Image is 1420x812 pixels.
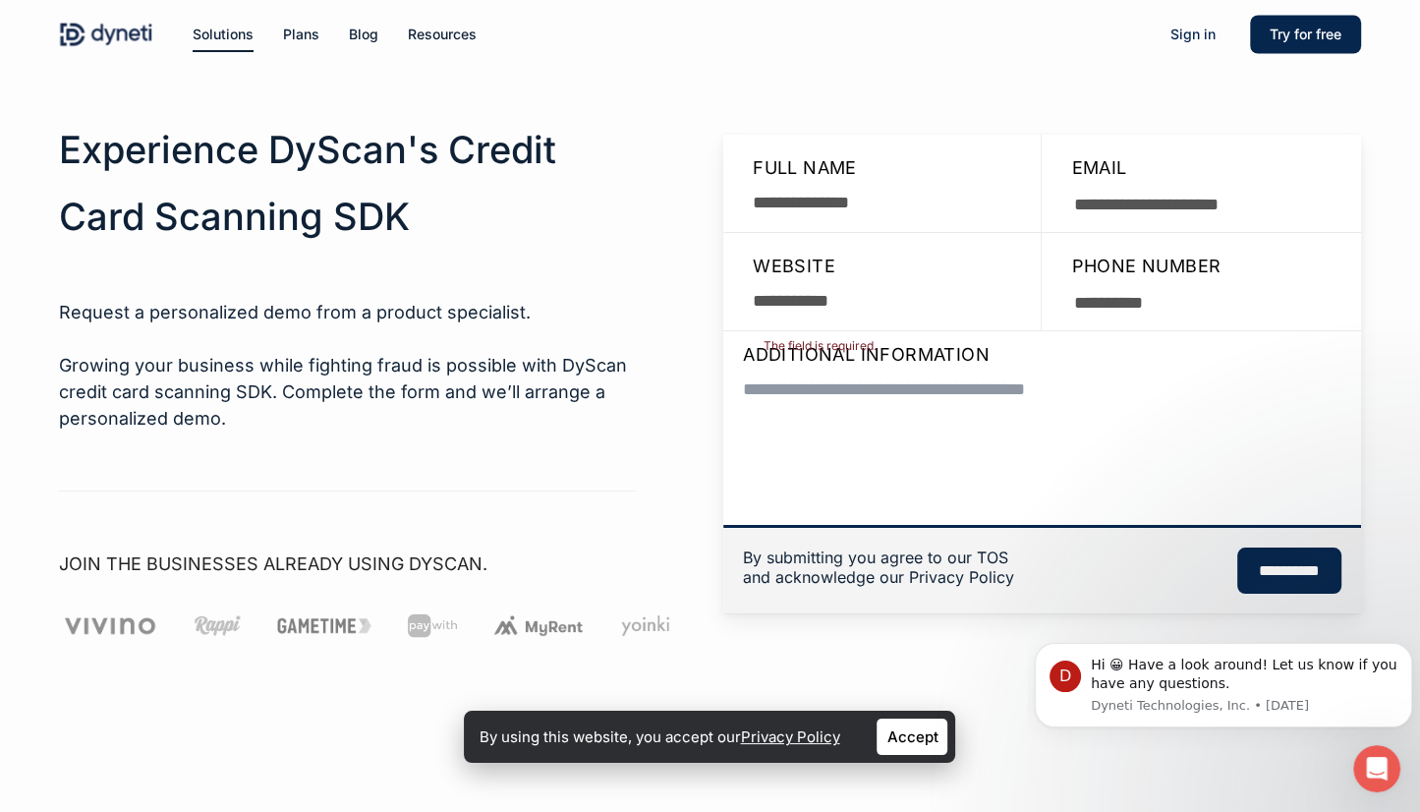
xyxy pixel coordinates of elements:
img: Dyneti Technologies [59,20,153,49]
a: Blog [349,24,378,45]
p: Request a personalized demo from a product specialist. [59,299,635,325]
a: Try for free [1250,24,1361,45]
p: Growing your business while fighting fraud is possible with DyScan credit card scanning SDK. Comp... [59,352,635,432]
span: Full name [743,157,857,178]
iframe: Intercom live chat [1353,745,1400,792]
h6: By submitting you agree to our TOS and acknowledge our Privacy Policy [743,548,1022,587]
img: client [384,613,479,638]
span: Try for free [1270,26,1341,42]
img: client [63,615,157,636]
span: Additional information [733,344,990,365]
span: Sign in [1170,26,1216,42]
span: Plans [283,26,319,42]
img: client [277,615,371,636]
span: Resources [408,26,477,42]
span: The field is required. [758,330,1021,361]
a: Plans [283,24,319,45]
a: Sign in [1151,19,1235,50]
img: client [491,615,586,636]
a: Accept [877,719,947,755]
span: Phone Number [1061,256,1221,276]
span: Blog [349,26,378,42]
h5: JOIN THE BUSINESSES ALREADY USING DYSCAN. [59,551,635,577]
a: Resources [408,24,477,45]
a: Solutions [193,24,254,45]
iframe: Intercom notifications message [1027,613,1420,759]
p: By using this website, you accept our [479,724,839,750]
span: Solutions [193,26,254,42]
h2: Experience DyScan's Credit Card Scanning SDK [59,116,635,250]
span: Email [1061,157,1126,178]
img: client [170,615,264,636]
span: Website [743,256,835,276]
form: Contact form [723,135,1361,613]
img: client [598,615,693,636]
a: Privacy Policy [740,727,839,746]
